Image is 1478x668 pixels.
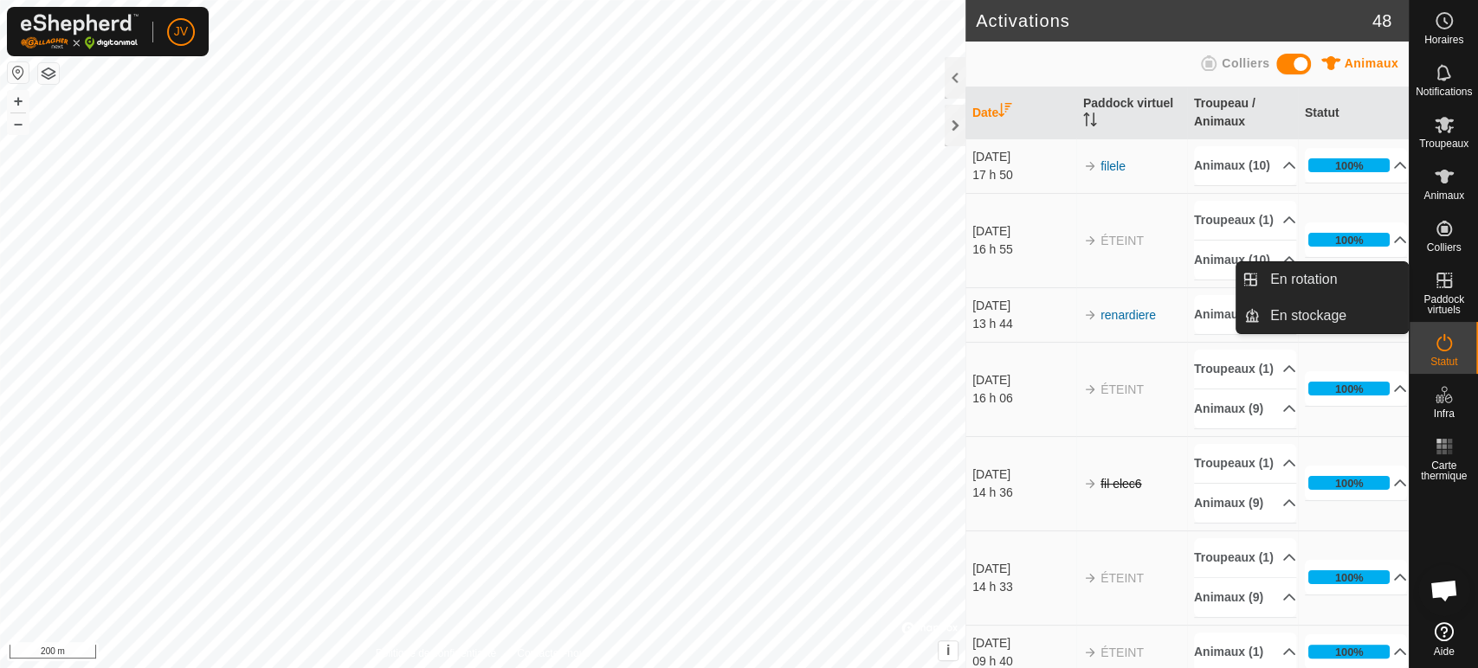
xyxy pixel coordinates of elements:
[1335,569,1364,586] div: 100%
[1308,645,1390,658] div: 100%
[1308,570,1390,584] div: 100%
[1419,138,1468,149] span: Troupeaux
[1194,389,1296,428] p-accordion-header: Animaux (9)
[1083,382,1097,396] img: arrow
[946,643,950,658] span: i
[1100,571,1144,585] span: ÉTEINT
[1083,571,1097,585] img: arrow
[1414,460,1474,481] span: Carte thermique
[1076,87,1187,139] th: Paddock virtuel
[1194,295,1296,334] p-accordion-header: Animaux (10)
[38,63,59,84] button: Couches de carte
[1308,476,1390,490] div: 100%
[8,91,29,112] button: +
[1260,299,1408,333] a: En stockage
[1100,308,1156,322] a: renardiere
[1194,484,1296,523] p-accordion-header: Animaux (9)
[972,634,1075,652] div: [DATE]
[1414,294,1474,315] span: Paddock virtuels
[1335,475,1364,491] div: 100%
[1418,564,1470,616] div: Open chat
[972,371,1075,389] div: [DATE]
[1194,201,1296,240] p-accordion-header: Troupeaux (1)
[1308,382,1390,395] div: 100%
[965,87,1076,139] th: Date
[998,106,1012,119] p-sorticon: Activer pour trier
[1194,578,1296,617] p-accordion-header: Animaux (9)
[972,297,1075,315] div: [DATE]
[1100,646,1144,659] span: ÉTEINT
[1236,299,1408,333] li: En stockage
[1260,262,1408,297] a: En rotation
[1270,269,1337,290] span: En rotation
[1083,308,1097,322] img: arrow
[1194,444,1296,483] p-accordion-header: Troupeaux (1)
[1305,222,1407,257] p-accordion-header: 100%
[1335,232,1364,248] div: 100%
[1416,87,1472,97] span: Notifications
[972,560,1075,578] div: [DATE]
[1100,159,1126,173] a: filele
[972,148,1075,166] div: [DATE]
[1426,242,1461,253] span: Colliers
[1305,148,1407,183] p-accordion-header: 100%
[1335,157,1364,174] div: 100%
[1222,56,1269,70] span: Colliers
[939,641,958,660] button: i
[1423,190,1464,201] span: Animaux
[1335,381,1364,397] div: 100%
[1308,233,1390,247] div: 100%
[517,646,590,661] a: Contactez-nous
[1100,234,1144,247] span: ÉTEINT
[1083,234,1097,247] img: arrow
[1430,356,1457,367] span: Statut
[1433,646,1454,657] span: Aide
[1194,350,1296,389] p-accordion-header: Troupeaux (1)
[1270,305,1346,326] span: En stockage
[972,222,1075,241] div: [DATE]
[1305,466,1407,500] p-accordion-header: 100%
[1372,8,1391,34] span: 48
[1305,371,1407,406] p-accordion-header: 100%
[1083,159,1097,173] img: arrow
[8,113,29,134] button: –
[1305,560,1407,594] p-accordion-header: 100%
[972,578,1075,596] div: 14 h 33
[1335,644,1364,660] div: 100%
[376,646,496,661] a: Politique de confidentialité
[1083,646,1097,659] img: arrow
[8,62,29,83] button: Réinitialiser la carte
[1298,87,1409,139] th: Statut
[1083,477,1097,491] img: arrow
[1236,262,1408,297] li: En rotation
[1100,477,1141,491] s: fil elec6
[972,389,1075,408] div: 16 h 06
[972,484,1075,502] div: 14 h 36
[1433,408,1454,419] span: Infra
[174,22,188,41] span: JV
[1424,35,1463,45] span: Horaires
[1100,382,1144,396] span: ÉTEINT
[972,241,1075,259] div: 16 h 55
[21,14,139,49] img: Logo Gallagher
[1187,87,1298,139] th: Troupeau / Animaux
[1194,538,1296,577] p-accordion-header: Troupeaux (1)
[1083,115,1097,129] p-sorticon: Activer pour trier
[1194,146,1296,185] p-accordion-header: Animaux (10)
[972,166,1075,184] div: 17 h 50
[1344,56,1398,70] span: Animaux
[1194,241,1296,279] p-accordion-header: Animaux (10)
[1308,158,1390,172] div: 100%
[972,315,1075,333] div: 13 h 44
[1410,615,1478,664] a: Aide
[976,10,1372,31] h2: Activations
[972,466,1075,484] div: [DATE]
